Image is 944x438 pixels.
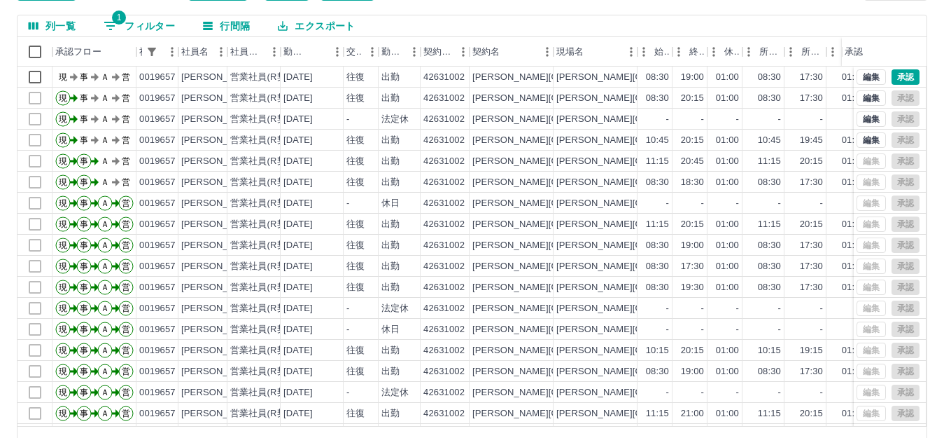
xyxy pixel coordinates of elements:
div: 20:15 [800,218,823,231]
text: 営 [122,114,130,124]
div: 社員名 [178,37,227,67]
div: 42631002 [423,155,465,168]
div: 0019657 [139,260,176,273]
div: [DATE] [283,197,313,210]
div: 42631002 [423,218,465,231]
div: 42631002 [423,302,465,315]
div: 社員区分 [230,37,264,67]
div: [PERSON_NAME][GEOGRAPHIC_DATA][PERSON_NAME] [556,92,805,105]
text: 事 [80,135,88,145]
div: - [778,302,781,315]
div: [PERSON_NAME][GEOGRAPHIC_DATA] [472,92,645,105]
div: [PERSON_NAME][GEOGRAPHIC_DATA][PERSON_NAME] [556,239,805,252]
div: 往復 [346,218,365,231]
div: 20:15 [681,218,704,231]
div: - [778,113,781,126]
div: [PERSON_NAME][GEOGRAPHIC_DATA][PERSON_NAME] [556,155,805,168]
div: 0019657 [139,134,176,147]
div: 01:00 [716,155,739,168]
div: 営業社員(R契約) [230,197,298,210]
div: 契約名 [472,37,500,67]
button: メニュー [453,41,474,62]
text: 事 [80,177,88,187]
div: 0019657 [139,155,176,168]
text: 現 [59,156,67,166]
div: 往復 [346,281,365,294]
div: 08:30 [646,281,669,294]
div: - [666,323,669,336]
div: 42631002 [423,323,465,336]
div: [PERSON_NAME][GEOGRAPHIC_DATA][PERSON_NAME] [556,134,805,147]
div: 01:00 [842,239,865,252]
text: 事 [80,324,88,334]
div: - [346,323,349,336]
div: 営業社員(R契約) [230,281,298,294]
div: 営業社員(R契約) [230,323,298,336]
div: 11:15 [646,155,669,168]
div: 10:45 [646,134,669,147]
div: [PERSON_NAME][GEOGRAPHIC_DATA] [472,218,645,231]
button: 行間隔 [192,15,261,36]
div: 0019657 [139,71,176,84]
div: 営業社員(R契約) [230,134,298,147]
div: - [736,197,739,210]
div: 休憩 [707,37,742,67]
div: [PERSON_NAME] [181,71,258,84]
div: [PERSON_NAME] [181,92,258,105]
div: 所定終業 [784,37,826,67]
button: フィルター表示 [142,42,162,62]
div: [PERSON_NAME] [181,323,258,336]
div: 現場名 [556,37,584,67]
div: 18:30 [681,176,704,189]
text: 営 [122,240,130,250]
div: 42631002 [423,176,465,189]
div: [PERSON_NAME] [181,281,258,294]
div: 出勤 [381,218,400,231]
text: 現 [59,177,67,187]
div: - [666,197,669,210]
div: 01:00 [842,155,865,168]
button: メニュー [211,41,232,62]
div: 1件のフィルターを適用中 [142,42,162,62]
div: 01:00 [716,239,739,252]
button: メニュー [362,41,383,62]
div: 承認フロー [52,37,136,67]
div: 01:00 [842,134,865,147]
div: - [736,113,739,126]
text: Ａ [101,282,109,292]
text: 営 [122,282,130,292]
button: 編集 [857,90,886,106]
div: [PERSON_NAME] [181,134,258,147]
div: 往復 [346,176,365,189]
div: 08:30 [646,92,669,105]
text: Ａ [101,261,109,271]
div: 営業社員(R契約) [230,302,298,315]
div: 01:00 [716,134,739,147]
div: [PERSON_NAME][GEOGRAPHIC_DATA] [472,71,645,84]
div: - [778,197,781,210]
div: 42631002 [423,281,465,294]
div: 勤務区分 [381,37,404,67]
div: - [820,113,823,126]
text: 現 [59,72,67,82]
div: - [736,302,739,315]
button: 編集 [857,111,886,127]
div: 19:45 [800,134,823,147]
div: 勤務日 [283,37,307,67]
text: Ａ [101,303,109,313]
div: 社員名 [181,37,209,67]
div: 勤務日 [281,37,344,67]
div: 0019657 [139,344,176,357]
div: 営業社員(R契約) [230,344,298,357]
text: Ａ [101,240,109,250]
div: 20:15 [800,155,823,168]
div: 所定開始 [742,37,784,67]
div: - [346,302,349,315]
button: フィルター表示 [92,15,186,36]
div: - [666,302,669,315]
text: 事 [80,72,88,82]
div: [PERSON_NAME] [181,113,258,126]
div: 往復 [346,155,365,168]
div: 01:00 [842,71,865,84]
div: 42631002 [423,239,465,252]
